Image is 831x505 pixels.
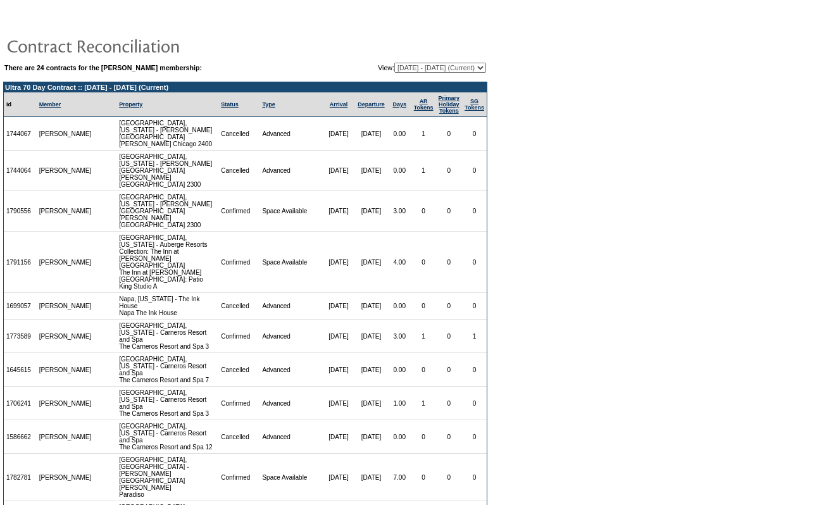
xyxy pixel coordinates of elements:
td: 0.00 [388,151,411,191]
td: Ultra 70 Day Contract :: [DATE] - [DATE] (Current) [4,82,487,92]
td: 1706241 [4,387,37,420]
td: 0 [436,320,463,353]
td: [PERSON_NAME] [37,232,94,293]
td: [PERSON_NAME] [37,191,94,232]
td: Confirmed [218,320,259,353]
td: [PERSON_NAME] [37,117,94,151]
a: Type [262,101,275,108]
a: Departure [358,101,385,108]
td: 0 [411,454,436,501]
td: [GEOGRAPHIC_DATA], [US_STATE] - Carneros Resort and Spa The Carneros Resort and Spa 3 [116,387,218,420]
td: 3.00 [388,320,411,353]
td: 1744064 [4,151,37,191]
td: 1 [462,320,487,353]
td: 1699057 [4,293,37,320]
td: 0 [436,387,463,420]
td: 0 [462,353,487,387]
td: 0 [462,387,487,420]
td: 0 [436,117,463,151]
a: Primary HolidayTokens [439,95,460,114]
td: Id [4,92,37,117]
td: [GEOGRAPHIC_DATA], [US_STATE] - Carneros Resort and Spa The Carneros Resort and Spa 7 [116,353,218,387]
td: 0 [462,151,487,191]
td: 1744067 [4,117,37,151]
td: [GEOGRAPHIC_DATA], [US_STATE] - [PERSON_NAME][GEOGRAPHIC_DATA] [PERSON_NAME] Chicago 2400 [116,117,218,151]
td: 0.00 [388,420,411,454]
td: [DATE] [323,454,354,501]
td: 0 [411,232,436,293]
td: 0.00 [388,117,411,151]
td: Advanced [259,387,323,420]
td: 0 [462,117,487,151]
td: [GEOGRAPHIC_DATA], [US_STATE] - Carneros Resort and Spa The Carneros Resort and Spa 12 [116,420,218,454]
td: 7.00 [388,454,411,501]
td: 0 [411,191,436,232]
td: [GEOGRAPHIC_DATA], [US_STATE] - Carneros Resort and Spa The Carneros Resort and Spa 3 [116,320,218,353]
td: [PERSON_NAME] [37,454,94,501]
a: Days [392,101,406,108]
td: [DATE] [323,232,354,293]
td: 0 [436,454,463,501]
td: 0 [436,353,463,387]
td: 1790556 [4,191,37,232]
td: [DATE] [323,293,354,320]
td: Advanced [259,420,323,454]
td: Confirmed [218,232,259,293]
td: 1 [411,387,436,420]
td: 0 [411,353,436,387]
td: 0 [411,293,436,320]
td: 0 [462,420,487,454]
td: [PERSON_NAME] [37,353,94,387]
td: [DATE] [354,151,388,191]
b: There are 24 contracts for the [PERSON_NAME] membership: [4,64,202,72]
td: [PERSON_NAME] [37,320,94,353]
td: [DATE] [354,232,388,293]
td: Advanced [259,151,323,191]
td: Space Available [259,191,323,232]
a: Status [221,101,239,108]
a: SGTokens [465,98,484,111]
td: 0 [436,420,463,454]
td: [DATE] [354,454,388,501]
td: 0 [411,420,436,454]
td: [DATE] [323,320,354,353]
td: [PERSON_NAME] [37,387,94,420]
td: 0 [462,191,487,232]
td: 0 [462,454,487,501]
td: [DATE] [323,151,354,191]
td: 0 [436,232,463,293]
td: 1645615 [4,353,37,387]
td: 4.00 [388,232,411,293]
td: [PERSON_NAME] [37,420,94,454]
td: 1586662 [4,420,37,454]
img: pgTtlContractReconciliation.gif [6,33,259,58]
td: Advanced [259,293,323,320]
td: 0 [436,191,463,232]
td: [GEOGRAPHIC_DATA], [US_STATE] - Auberge Resorts Collection: The Inn at [PERSON_NAME][GEOGRAPHIC_D... [116,232,218,293]
a: Member [39,101,61,108]
td: [GEOGRAPHIC_DATA], [US_STATE] - [PERSON_NAME][GEOGRAPHIC_DATA] [PERSON_NAME] [GEOGRAPHIC_DATA] 2300 [116,191,218,232]
td: 1791156 [4,232,37,293]
td: View: [316,63,486,73]
td: 0.00 [388,293,411,320]
td: 0 [462,293,487,320]
td: 0 [436,293,463,320]
td: Advanced [259,320,323,353]
td: Advanced [259,117,323,151]
td: [DATE] [354,320,388,353]
td: [GEOGRAPHIC_DATA], [US_STATE] - [PERSON_NAME][GEOGRAPHIC_DATA] [PERSON_NAME] [GEOGRAPHIC_DATA] 2300 [116,151,218,191]
td: [DATE] [354,387,388,420]
td: 0.00 [388,353,411,387]
td: [DATE] [323,353,354,387]
td: [DATE] [354,191,388,232]
td: 3.00 [388,191,411,232]
td: 1.00 [388,387,411,420]
td: [DATE] [323,117,354,151]
td: [DATE] [323,191,354,232]
td: Confirmed [218,387,259,420]
td: 1 [411,117,436,151]
td: [GEOGRAPHIC_DATA], [GEOGRAPHIC_DATA] - [PERSON_NAME][GEOGRAPHIC_DATA][PERSON_NAME] Paradiso [116,454,218,501]
td: 0 [462,232,487,293]
td: Confirmed [218,454,259,501]
td: 1773589 [4,320,37,353]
